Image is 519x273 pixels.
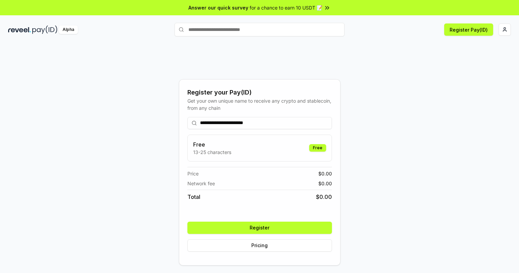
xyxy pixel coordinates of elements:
[193,140,231,149] h3: Free
[250,4,322,11] span: for a chance to earn 10 USDT 📝
[187,193,200,201] span: Total
[318,180,332,187] span: $ 0.00
[187,180,215,187] span: Network fee
[316,193,332,201] span: $ 0.00
[187,239,332,252] button: Pricing
[59,25,78,34] div: Alpha
[187,97,332,112] div: Get your own unique name to receive any crypto and stablecoin, from any chain
[318,170,332,177] span: $ 0.00
[193,149,231,156] p: 13-25 characters
[309,144,326,152] div: Free
[188,4,248,11] span: Answer our quick survey
[187,88,332,97] div: Register your Pay(ID)
[8,25,31,34] img: reveel_dark
[32,25,57,34] img: pay_id
[187,170,199,177] span: Price
[187,222,332,234] button: Register
[444,23,493,36] button: Register Pay(ID)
